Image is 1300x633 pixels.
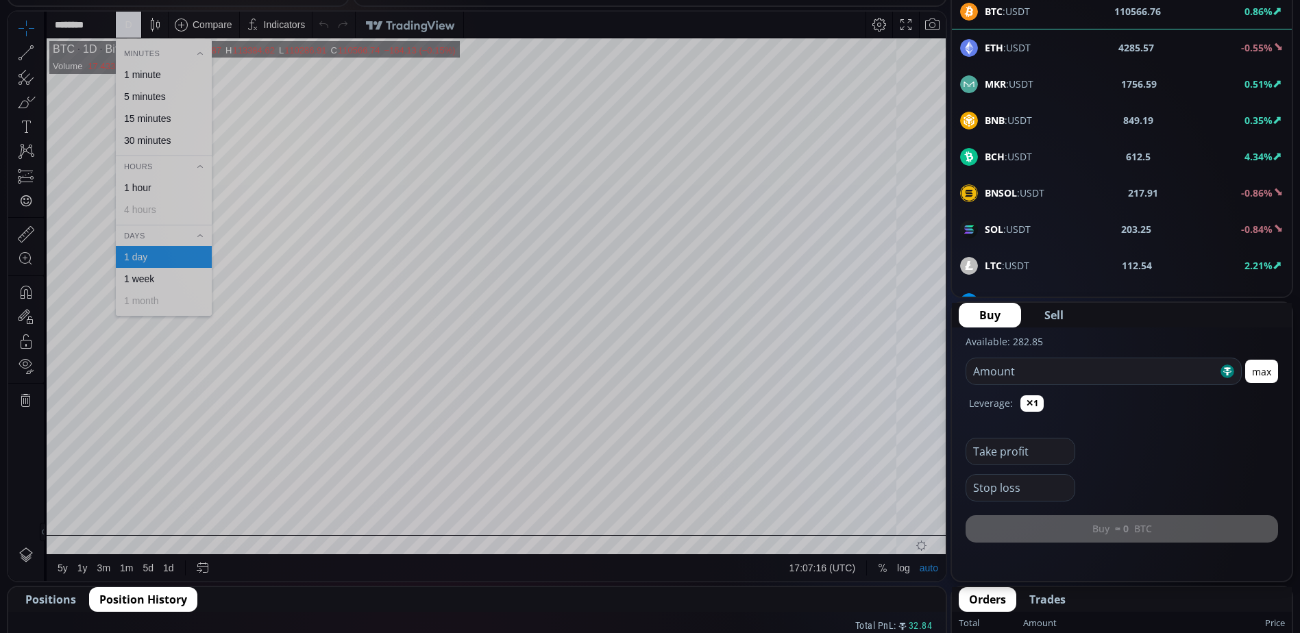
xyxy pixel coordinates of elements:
b: BCH [985,150,1005,163]
b: 217.91 [1128,186,1158,200]
b: ETH [985,41,1003,54]
span: :USDT [985,77,1033,91]
span: 17:07:16 (UTC) [781,551,847,562]
span: Orders [969,591,1006,608]
div: 5 minutes [116,79,158,90]
b: 112.54 [1122,258,1152,273]
button: Position History [89,587,197,612]
div:  [12,183,23,196]
div: 1 month [116,284,151,295]
div: −164.13 (−0.15%) [376,34,447,44]
button: ✕1 [1020,395,1044,412]
div: 1 minute [116,58,153,69]
div: Toggle Auto Scale [907,543,935,569]
div: 1y [69,551,79,562]
span: Buy [979,307,1001,323]
button: Sell [1024,303,1084,327]
div: 5d [135,551,146,562]
div: Minutes [108,34,204,49]
b: -0.86% [1241,186,1273,199]
div: Price [1057,615,1285,632]
b: BNB [985,114,1005,127]
div: Toggle Percentage [865,543,884,569]
span: :USDT [985,186,1044,200]
button: Positions [15,587,86,612]
b: 1756.59 [1121,77,1157,91]
b: 23.86 [1129,295,1154,309]
div: 15 minutes [116,101,162,112]
label: Leverage: [969,396,1013,410]
b: DASH [985,295,1011,308]
div: Amount [1023,615,1057,632]
div: Go to [184,543,206,569]
div: 30 minutes [116,123,162,134]
span: :USDT [985,149,1032,164]
b: 2.21% [1244,259,1273,272]
span: Sell [1044,307,1064,323]
b: 612.5 [1126,149,1151,164]
div: C [323,34,330,44]
b: LTC [985,259,1002,272]
div: 17.433K [79,49,112,60]
div: 1D [66,32,88,44]
b: -0.84% [1241,223,1273,236]
span: Position History [99,591,187,608]
div: Bitcoin [88,32,130,44]
b: SOL [985,223,1003,236]
label: Available: 282.85 [966,335,1043,348]
span: Positions [25,591,76,608]
div: 1m [112,551,125,562]
div: L [271,34,276,44]
b: 4.34% [1244,150,1273,163]
div: Indicators [256,8,297,18]
button: Buy [959,303,1021,327]
div: 110566.74 [330,34,371,44]
span: :USDT [985,40,1031,55]
b: 4285.57 [1118,40,1154,55]
div: D [116,8,123,18]
b: 0.51% [1244,77,1273,90]
div: auto [911,551,930,562]
b: 849.19 [1123,113,1153,127]
div: BTC [45,32,66,44]
div: 3m [89,551,102,562]
span: :USDT [985,113,1032,127]
div: Hours [108,147,204,162]
div: 113384.62 [224,34,266,44]
b: MKR [985,77,1006,90]
b: BNSOL [985,186,1017,199]
span: 32.84 [909,619,933,633]
button: Orders [959,587,1016,612]
button: max [1245,360,1278,383]
div: 1d [155,551,166,562]
div: Compare [184,8,224,18]
span: Trades [1029,591,1066,608]
div: 1 hour [116,171,143,182]
div: 110286.91 [276,34,318,44]
span: :USDT [985,222,1031,236]
div: 4 hours [116,193,148,203]
div: 1 week [116,262,146,273]
div: Toggle Log Scale [884,543,907,569]
b: 0.35% [1244,114,1273,127]
b: 2.32% [1244,295,1273,308]
div: Hide Drawings Toolbar [32,511,38,530]
button: 17:07:16 (UTC) [776,543,852,569]
div: Volume [45,49,74,60]
div: 5y [49,551,60,562]
span: :USDT [985,258,1029,273]
div: Total [959,615,1023,632]
div: Days [108,216,204,232]
div: 1 day [116,240,139,251]
button: Trades [1019,587,1076,612]
b: -0.55% [1241,41,1273,54]
div: log [889,551,902,562]
span: :USDT [985,295,1039,309]
div: H [217,34,224,44]
b: 203.25 [1121,222,1151,236]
